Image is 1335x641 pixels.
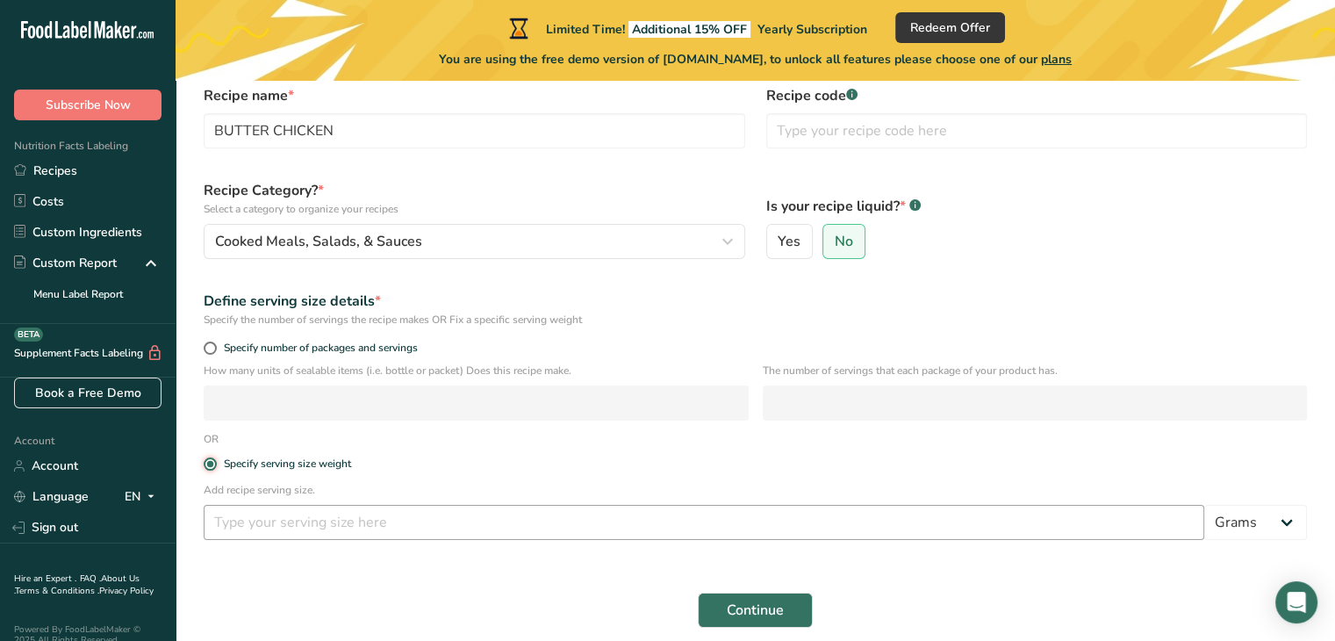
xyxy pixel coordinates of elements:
[14,254,117,272] div: Custom Report
[14,481,89,512] a: Language
[895,12,1005,43] button: Redeem Offer
[766,196,1308,217] label: Is your recipe liquid?
[204,291,1307,312] div: Define serving size details
[204,85,745,106] label: Recipe name
[628,21,750,38] span: Additional 15% OFF
[766,113,1308,148] input: Type your recipe code here
[215,231,422,252] span: Cooked Meals, Salads, & Sauces
[46,96,131,114] span: Subscribe Now
[15,585,99,597] a: Terms & Conditions .
[204,505,1204,540] input: Type your serving size here
[204,113,745,148] input: Type your recipe name here
[766,85,1308,106] label: Recipe code
[217,342,418,355] span: Specify number of packages and servings
[14,573,140,597] a: About Us .
[193,431,229,447] div: OR
[14,378,161,408] a: Book a Free Demo
[14,573,76,585] a: Hire an Expert .
[1275,581,1317,623] div: Open Intercom Messenger
[835,233,853,250] span: No
[778,233,800,250] span: Yes
[763,363,1308,378] p: The number of servings that each package of your product has.
[1041,51,1072,68] span: plans
[910,18,990,37] span: Redeem Offer
[204,201,745,217] p: Select a category to organize your recipes
[727,600,784,621] span: Continue
[439,50,1072,68] span: You are using the free demo version of [DOMAIN_NAME], to unlock all features please choose one of...
[204,482,1307,498] p: Add recipe serving size.
[204,312,1307,328] div: Specify the number of servings the recipe makes OR Fix a specific serving weight
[757,21,867,38] span: Yearly Subscription
[80,573,101,585] a: FAQ .
[99,585,154,597] a: Privacy Policy
[125,486,161,508] div: EN
[698,593,813,628] button: Continue
[224,457,351,471] div: Specify serving size weight
[204,180,745,217] label: Recipe Category?
[204,363,749,378] p: How many units of sealable items (i.e. bottle or packet) Does this recipe make.
[204,224,745,259] button: Cooked Meals, Salads, & Sauces
[14,328,43,342] div: BETA
[506,18,867,39] div: Limited Time!
[14,90,161,120] button: Subscribe Now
